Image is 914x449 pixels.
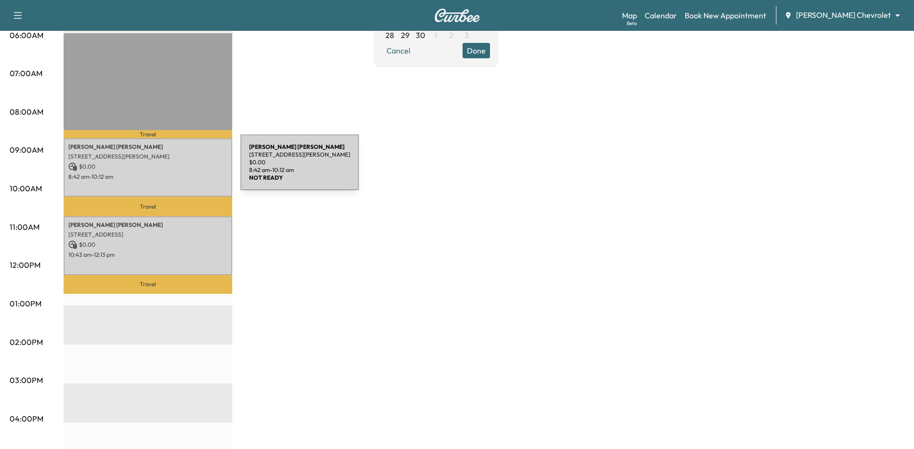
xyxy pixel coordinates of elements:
[385,29,394,41] span: 28
[10,106,43,118] p: 08:00AM
[463,43,490,58] button: Done
[68,153,227,160] p: [STREET_ADDRESS][PERSON_NAME]
[435,29,437,41] span: 1
[10,259,40,271] p: 12:00PM
[464,29,469,41] span: 3
[796,10,891,21] span: [PERSON_NAME] Chevrolet
[10,336,43,348] p: 02:00PM
[10,221,40,233] p: 11:00AM
[68,251,227,259] p: 10:43 am - 12:13 pm
[68,173,227,181] p: 8:42 am - 10:12 am
[10,29,43,41] p: 06:00AM
[64,275,232,294] p: Travel
[68,231,227,238] p: [STREET_ADDRESS]
[627,20,637,27] div: Beta
[64,130,232,138] p: Travel
[10,374,43,386] p: 03:00PM
[68,221,227,229] p: [PERSON_NAME] [PERSON_NAME]
[68,162,227,171] p: $ 0.00
[685,10,766,21] a: Book New Appointment
[622,10,637,21] a: MapBeta
[401,29,410,41] span: 29
[68,240,227,249] p: $ 0.00
[434,9,480,22] img: Curbee Logo
[382,43,415,58] button: Cancel
[645,10,677,21] a: Calendar
[10,298,41,309] p: 01:00PM
[449,29,453,41] span: 2
[10,413,43,424] p: 04:00PM
[10,183,42,194] p: 10:00AM
[64,197,232,217] p: Travel
[416,29,425,41] span: 30
[10,144,43,156] p: 09:00AM
[10,67,42,79] p: 07:00AM
[68,143,227,151] p: [PERSON_NAME] [PERSON_NAME]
